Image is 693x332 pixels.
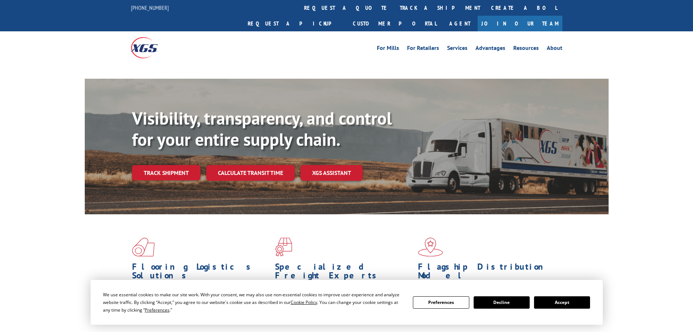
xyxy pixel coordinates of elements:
[91,280,603,325] div: Cookie Consent Prompt
[377,45,399,53] a: For Mills
[347,16,442,31] a: Customer Portal
[475,45,505,53] a: Advantages
[478,16,562,31] a: Join Our Team
[534,296,590,309] button: Accept
[418,238,443,257] img: xgs-icon-flagship-distribution-model-red
[418,262,555,284] h1: Flagship Distribution Model
[103,291,404,314] div: We use essential cookies to make our site work. With your consent, we may also use non-essential ...
[300,165,363,181] a: XGS ASSISTANT
[547,45,562,53] a: About
[275,262,413,284] h1: Specialized Freight Experts
[132,238,155,257] img: xgs-icon-total-supply-chain-intelligence-red
[132,165,200,180] a: Track shipment
[206,165,295,181] a: Calculate transit time
[132,262,270,284] h1: Flooring Logistics Solutions
[407,45,439,53] a: For Retailers
[513,45,539,53] a: Resources
[413,296,469,309] button: Preferences
[291,299,317,305] span: Cookie Policy
[275,238,292,257] img: xgs-icon-focused-on-flooring-red
[131,4,169,11] a: [PHONE_NUMBER]
[474,296,530,309] button: Decline
[442,16,478,31] a: Agent
[145,307,170,313] span: Preferences
[132,107,392,151] b: Visibility, transparency, and control for your entire supply chain.
[447,45,467,53] a: Services
[242,16,347,31] a: Request a pickup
